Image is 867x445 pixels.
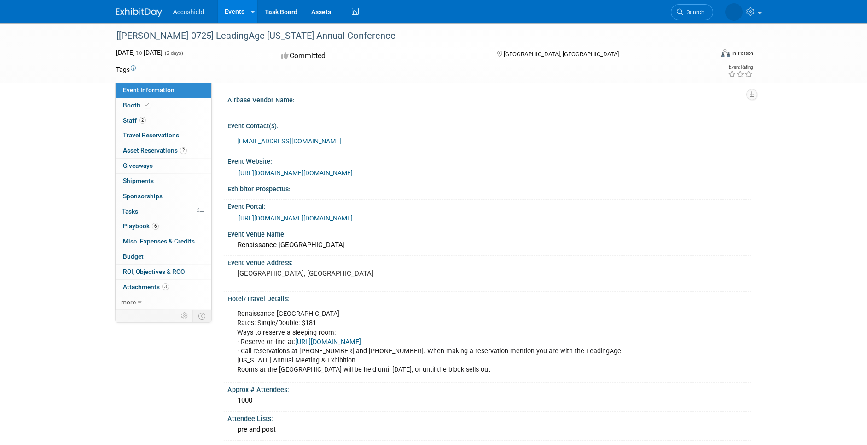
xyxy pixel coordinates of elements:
[123,86,175,94] span: Event Information
[121,298,136,306] span: more
[659,48,754,62] div: Event Format
[234,238,745,252] div: Renaissance [GEOGRAPHIC_DATA]
[231,305,649,379] div: Renaissance [GEOGRAPHIC_DATA] Rates: Single/Double: $181 Ways to reserve a sleeping room: · Reser...
[123,177,154,184] span: Shipments
[180,147,187,154] span: 2
[123,222,159,230] span: Playbook
[725,3,743,21] img: Rose Easto
[116,219,211,234] a: Playbook6
[123,147,187,154] span: Asset Reservations
[227,227,751,239] div: Event Venue Name:
[227,182,751,194] div: Exhibitor Prospectus:
[732,50,753,57] div: In-Person
[227,200,751,211] div: Event Portal:
[116,174,211,189] a: Shipments
[116,143,211,158] a: Asset Reservations2
[116,295,211,310] a: more
[728,65,753,70] div: Event Rating
[123,268,185,275] span: ROI, Objectives & ROO
[177,310,193,322] td: Personalize Event Tab Strip
[123,117,146,124] span: Staff
[227,119,751,131] div: Event Contact(s):
[162,283,169,290] span: 3
[135,49,144,56] span: to
[116,280,211,295] a: Attachments3
[116,98,211,113] a: Booth
[234,393,745,408] div: 1000
[116,128,211,143] a: Travel Reservations
[116,204,211,219] a: Tasks
[122,208,138,215] span: Tasks
[116,8,162,17] img: ExhibitDay
[139,117,146,124] span: 2
[239,214,353,222] a: [URL][DOMAIN_NAME][DOMAIN_NAME]
[234,422,745,437] div: pre and post
[113,28,699,44] div: [[PERSON_NAME]-0725] LeadingAge [US_STATE] Annual Conference
[116,83,211,98] a: Event Information
[721,49,730,57] img: Format-Inperson.png
[227,154,751,166] div: Event Website:
[227,292,751,303] div: Hotel/Travel Details:
[123,283,169,291] span: Attachments
[192,310,211,322] td: Toggle Event Tabs
[238,269,436,278] pre: [GEOGRAPHIC_DATA], [GEOGRAPHIC_DATA]
[683,9,704,16] span: Search
[116,189,211,204] a: Sponsorships
[237,137,342,145] a: [EMAIL_ADDRESS][DOMAIN_NAME]
[173,8,204,16] span: Accushield
[227,256,751,267] div: Event Venue Address:
[145,102,149,107] i: Booth reservation complete
[123,192,163,200] span: Sponsorships
[239,169,353,177] a: [URL][DOMAIN_NAME][DOMAIN_NAME]
[227,412,751,423] div: Attendee Lists:
[152,223,159,230] span: 6
[295,338,361,346] a: [URL][DOMAIN_NAME]
[116,249,211,264] a: Budget
[279,48,482,64] div: Committed
[116,49,163,56] span: [DATE] [DATE]
[227,383,751,394] div: Approx # Attendees:
[123,101,151,109] span: Booth
[123,253,144,260] span: Budget
[116,159,211,173] a: Giveaways
[116,113,211,128] a: Staff2
[116,265,211,279] a: ROI, Objectives & ROO
[164,50,183,56] span: (2 days)
[504,51,619,58] span: [GEOGRAPHIC_DATA], [GEOGRAPHIC_DATA]
[116,234,211,249] a: Misc. Expenses & Credits
[123,162,153,169] span: Giveaways
[671,4,713,20] a: Search
[227,93,751,105] div: Airbase Vendor Name:
[123,131,179,139] span: Travel Reservations
[116,65,136,74] td: Tags
[123,237,195,245] span: Misc. Expenses & Credits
